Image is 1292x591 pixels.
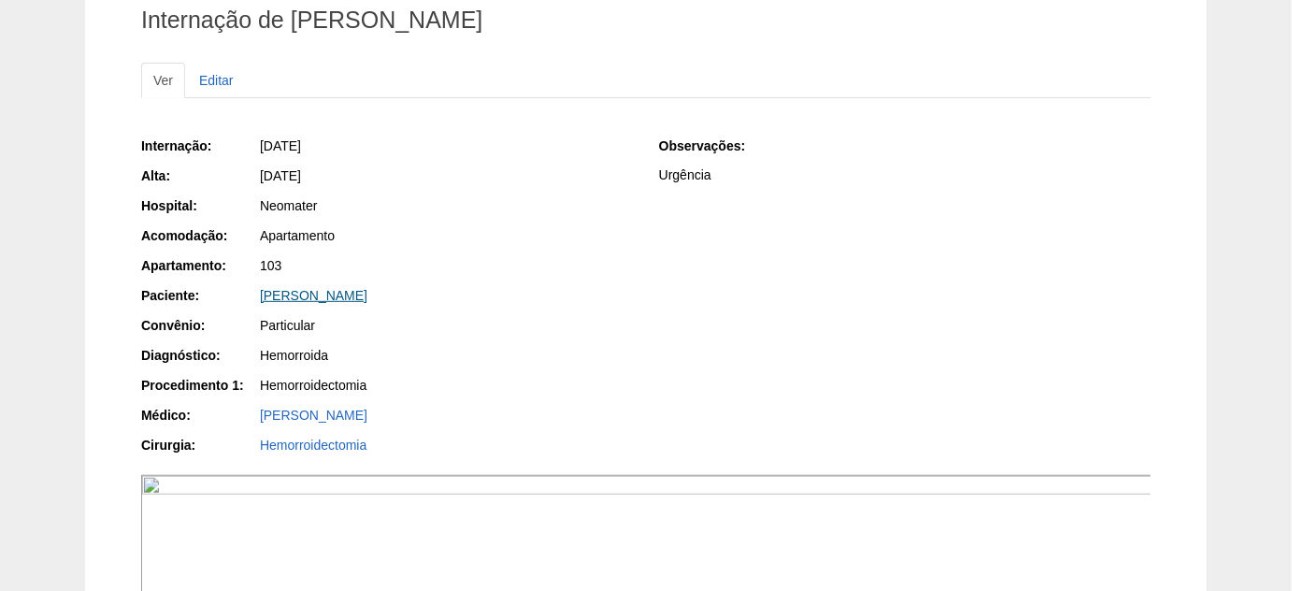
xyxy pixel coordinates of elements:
div: Alta: [141,166,258,185]
div: Internação: [141,137,258,155]
div: Convênio: [141,316,258,335]
div: Procedimento 1: [141,376,258,395]
a: [PERSON_NAME] [260,288,367,303]
div: Hemorroidectomia [260,376,633,395]
p: Urgência [659,166,1151,184]
span: [DATE] [260,168,301,183]
div: Neomater [260,196,633,215]
div: Observações: [659,137,776,155]
a: Ver [141,63,185,98]
div: Particular [260,316,633,335]
a: [PERSON_NAME] [260,408,367,423]
h1: Internação de [PERSON_NAME] [141,8,1151,32]
div: Cirurgia: [141,436,258,454]
div: Diagnóstico: [141,346,258,365]
div: Médico: [141,406,258,425]
div: Paciente: [141,286,258,305]
div: 103 [260,256,633,275]
span: [DATE] [260,138,301,153]
div: Hospital: [141,196,258,215]
div: Hemorroida [260,346,633,365]
div: Apartamento: [141,256,258,275]
div: Apartamento [260,226,633,245]
a: Hemorroidectomia [260,438,366,453]
a: Editar [187,63,246,98]
div: Acomodação: [141,226,258,245]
